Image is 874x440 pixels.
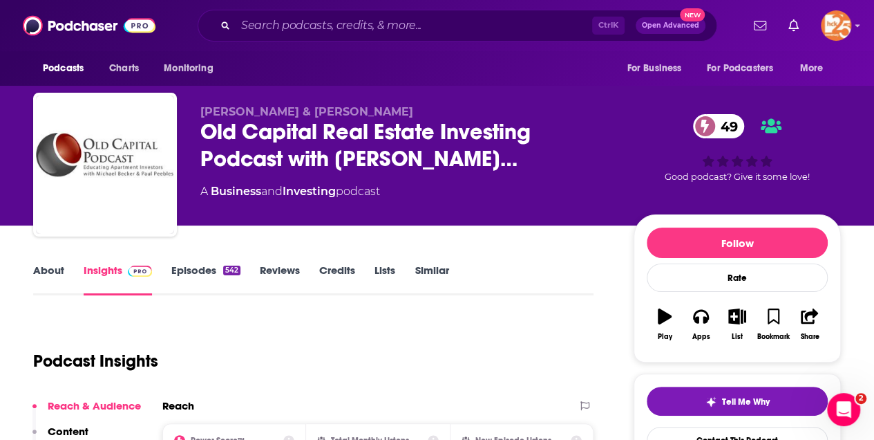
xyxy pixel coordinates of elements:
iframe: Intercom live chat [827,393,860,426]
a: Business [211,185,261,198]
span: For Podcasters [707,59,773,78]
h2: Reach [162,399,194,412]
a: InsightsPodchaser Pro [84,264,152,295]
span: 2 [855,393,866,404]
div: Bookmark [757,333,790,341]
button: open menu [154,55,231,82]
div: A podcast [200,183,380,200]
span: New [680,8,705,21]
span: and [261,185,283,198]
img: Podchaser - Follow, Share and Rate Podcasts [23,12,155,39]
div: 49Good podcast? Give it some love! [634,105,841,191]
a: Charts [100,55,147,82]
a: Lists [374,264,395,295]
button: Open AdvancedNew [636,17,705,34]
button: open menu [698,55,793,82]
span: Logged in as kerrifulks [821,10,851,41]
h1: Podcast Insights [33,351,158,372]
a: Show notifications dropdown [748,14,772,37]
span: [PERSON_NAME] & [PERSON_NAME] [200,105,413,118]
span: For Business [627,59,681,78]
a: 49 [693,114,745,138]
span: Ctrl K [592,17,625,35]
button: Follow [647,228,828,258]
button: Show profile menu [821,10,851,41]
p: Reach & Audience [48,399,141,412]
button: Share [792,300,828,349]
button: Play [647,300,683,349]
img: Podchaser Pro [128,266,152,277]
span: Good podcast? Give it some love! [665,172,810,182]
button: List [719,300,755,349]
input: Search podcasts, credits, & more... [236,15,592,37]
div: 542 [223,266,240,275]
a: About [33,264,64,295]
a: Credits [319,264,355,295]
span: Open Advanced [642,22,699,29]
button: tell me why sparkleTell Me Why [647,387,828,416]
button: Apps [683,300,719,349]
span: Tell Me Why [722,396,770,407]
div: Share [800,333,819,341]
button: Reach & Audience [32,399,141,425]
span: More [800,59,824,78]
img: Old Capital Real Estate Investing Podcast with Michael Becker & Paul Peebles [36,95,174,234]
a: Show notifications dropdown [783,14,804,37]
button: open menu [33,55,102,82]
a: Episodes542 [171,264,240,295]
img: tell me why sparkle [705,396,716,407]
a: Reviews [260,264,300,295]
a: Investing [283,185,336,198]
p: Content [48,425,88,438]
button: Bookmark [755,300,791,349]
span: 49 [707,114,745,138]
div: List [732,333,743,341]
button: open menu [617,55,699,82]
img: User Profile [821,10,851,41]
div: Search podcasts, credits, & more... [198,10,717,42]
span: Monitoring [164,59,213,78]
button: open menu [790,55,841,82]
a: Similar [415,264,448,295]
div: Play [658,333,672,341]
div: Apps [692,333,710,341]
span: Podcasts [43,59,84,78]
span: Charts [109,59,139,78]
div: Rate [647,264,828,292]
